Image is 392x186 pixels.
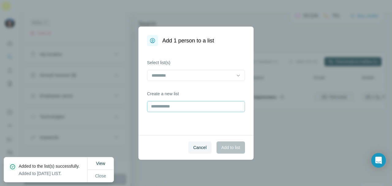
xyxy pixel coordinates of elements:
[19,163,85,169] p: Added to the list(s) successfully.
[147,91,245,97] label: Create a new list
[188,141,212,154] button: Cancel
[91,170,111,181] button: Close
[193,144,207,151] span: Cancel
[371,153,386,168] div: Open Intercom Messenger
[92,158,109,169] button: View
[147,60,245,66] label: Select list(s)
[95,173,106,179] span: Close
[96,161,105,166] span: View
[19,170,85,177] p: Added to [DATE] LIST.
[162,36,214,45] h1: Add 1 person to a list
